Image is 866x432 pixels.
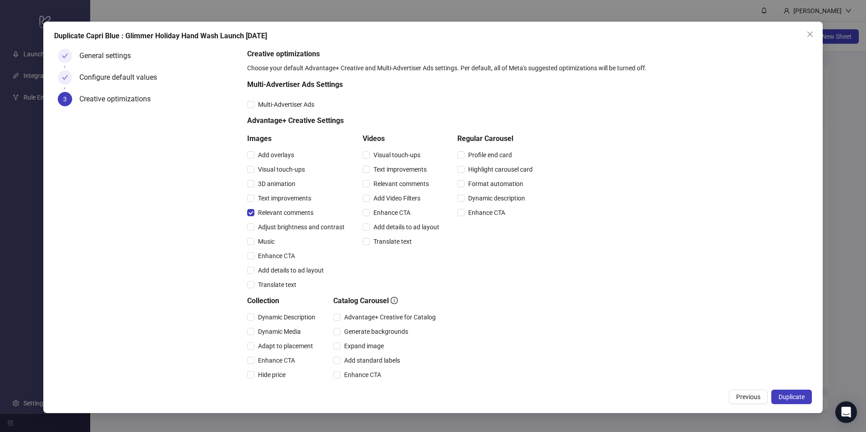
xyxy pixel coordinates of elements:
span: check [62,53,68,59]
span: Relevant comments [254,208,317,218]
span: Visual touch-ups [254,164,309,174]
span: Dynamic Media [254,327,304,337]
span: Add details to ad layout [370,222,443,232]
div: Choose your default Advantage+ Creative and Multi-Advertiser Ads settings. Per default, all of Me... [247,63,808,73]
h5: Creative optimizations [247,49,808,59]
span: Enhance CTA [341,370,385,380]
h5: Collection [247,296,319,306]
span: Generate backgrounds [341,327,412,337]
div: Open Intercom Messenger [835,401,857,423]
span: Translate text [254,280,300,290]
span: Adjust brightness and contrast [254,222,348,232]
span: Add details to ad layout [254,265,327,275]
span: Profile end card [465,150,516,160]
span: Add standard labels [341,355,404,365]
button: Previous [729,390,768,404]
span: Previous [736,393,760,400]
span: Enhance CTA [465,208,509,218]
span: Format automation [465,179,527,189]
h5: Videos [363,133,443,144]
h5: Regular Carousel [457,133,536,144]
span: Duplicate [778,393,805,400]
span: Text improvements [254,193,315,203]
h5: Images [247,133,348,144]
span: Advantage+ Creative for Catalog [341,312,439,322]
span: Add overlays [254,150,298,160]
div: General settings [79,49,138,63]
span: check [62,74,68,81]
h5: Multi-Advertiser Ads Settings [247,79,536,90]
div: Configure default values [79,70,164,85]
div: Duplicate Capri Blue : Glimmer Holiday Hand Wash Launch [DATE] [54,31,812,41]
span: 3 [63,95,67,103]
span: Enhance CTA [254,355,299,365]
h5: Advantage+ Creative Settings [247,115,536,126]
span: Hide price [341,384,375,394]
span: Visual touch-ups [370,150,424,160]
span: Music [254,236,278,246]
span: Dynamic description [465,193,529,203]
span: Dynamic Description [254,312,319,322]
h5: Catalog Carousel [333,296,439,306]
span: Relevant comments [370,179,433,189]
span: Translate text [370,236,415,246]
span: Highlight carousel card [465,164,536,174]
span: info-circle [391,297,398,304]
div: Creative optimizations [79,92,158,106]
span: 3D animation [254,179,299,189]
span: Hide price [254,370,289,380]
button: Duplicate [771,390,812,404]
span: close [806,31,814,38]
span: Multi-Advertiser Ads [254,100,318,109]
span: Expand image [341,341,387,351]
span: Enhance CTA [254,251,299,261]
button: Close [803,27,817,41]
span: Enhance CTA [370,208,414,218]
span: Adapt to placement [254,341,317,351]
span: Text improvements [370,164,430,174]
span: Add Video Filters [370,193,424,203]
